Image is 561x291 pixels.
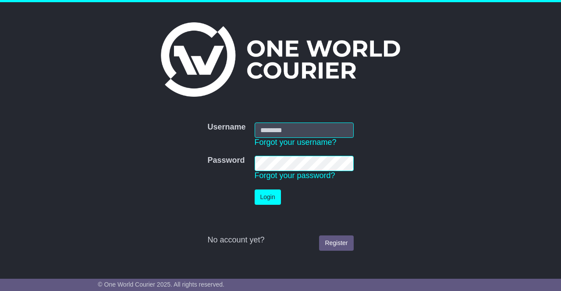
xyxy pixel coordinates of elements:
[319,235,353,251] a: Register
[207,235,353,245] div: No account yet?
[255,189,281,205] button: Login
[255,171,335,180] a: Forgot your password?
[255,138,337,147] a: Forgot your username?
[207,123,245,132] label: Username
[161,22,400,97] img: One World
[98,281,224,288] span: © One World Courier 2025. All rights reserved.
[207,156,245,165] label: Password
